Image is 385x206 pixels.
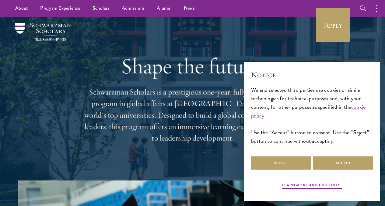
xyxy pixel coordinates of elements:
div: We and selected third parties use cookies or similar technologies for technical purposes and, wit... [251,86,373,146]
a: Apply [316,8,350,42]
p: Schwarzman Scholars is a prestigious one-year, fully funded master’s program in global affairs at... [83,86,302,144]
img: Schwarzman Scholars [15,23,71,41]
h2: Notice [251,70,373,80]
button: Accept [313,156,373,170]
h1: Shape the future. [83,53,302,79]
button: Learn more and customize [282,182,342,190]
button: Reject [251,156,311,170]
a: cookie policy [251,103,366,119]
